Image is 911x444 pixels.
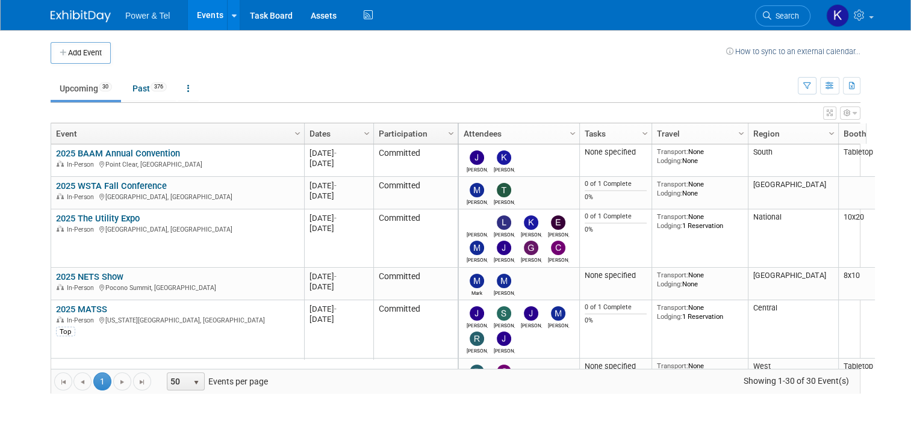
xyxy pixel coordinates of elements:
[470,306,484,321] img: Judd Bartley
[309,180,368,191] div: [DATE]
[334,181,337,190] span: -
[56,148,180,159] a: 2025 BAAM Annual Convention
[732,372,860,389] span: Showing 1-30 of 30 Event(s)
[57,284,64,290] img: In-Person Event
[657,156,682,165] span: Lodging:
[67,316,98,324] span: In-Person
[657,147,688,156] span: Transport:
[56,327,75,336] div: Top
[771,11,799,20] span: Search
[524,306,538,321] img: Jason Cook
[309,271,368,282] div: [DATE]
[494,197,515,205] div: Taylor Trewyn
[470,183,484,197] img: Michael Mackeben
[497,183,511,197] img: Taylor Trewyn
[521,321,542,328] div: Jason Cook
[51,77,121,100] a: Upcoming30
[585,193,647,202] div: 0%
[585,123,644,144] a: Tasks
[657,271,744,288] div: None None
[152,372,280,390] span: Events per page
[293,129,302,138] span: Column Settings
[657,212,744,230] div: None 1 Reservation
[467,197,488,205] div: Michael Mackeben
[657,180,744,197] div: None None
[334,214,337,223] span: -
[67,161,98,168] span: In-Person
[467,321,488,328] div: Judd Bartley
[494,321,515,328] div: Scott Perkins
[470,150,484,165] img: James Jones
[585,180,647,188] div: 0 of 1 Complete
[125,11,170,20] span: Power & Tel
[56,224,299,234] div: [GEOGRAPHIC_DATA], [GEOGRAPHIC_DATA]
[748,300,838,359] td: Central
[309,223,368,233] div: [DATE]
[56,123,296,144] a: Event
[585,226,647,234] div: 0%
[748,209,838,268] td: National
[56,159,299,169] div: Point Clear, [GEOGRAPHIC_DATA]
[568,129,577,138] span: Column Settings
[57,193,64,199] img: In-Person Event
[657,303,744,321] div: None 1 Reservation
[657,123,740,144] a: Travel
[470,365,484,379] img: Robin Mayne
[67,193,98,201] span: In-Person
[585,271,647,280] div: None specified
[51,10,111,22] img: ExhibitDay
[309,158,368,168] div: [DATE]
[585,212,647,221] div: 0 of 1 Complete
[736,129,746,138] span: Column Settings
[657,221,682,230] span: Lodging:
[494,346,515,354] div: Jeff Danner
[467,165,488,173] div: James Jones
[551,215,565,230] img: Edward Sudina
[373,209,458,268] td: Committed
[379,123,450,144] a: Participation
[57,226,64,232] img: In-Person Event
[309,282,368,292] div: [DATE]
[56,282,299,292] div: Pocono Summit, [GEOGRAPHIC_DATA]
[657,271,688,279] span: Transport:
[309,213,368,223] div: [DATE]
[726,47,860,56] a: How to sync to an external calendar...
[551,241,565,255] img: Chris Anderson
[467,346,488,354] div: Ron Rafalzik
[467,288,488,296] div: Mark Monteleone
[362,129,372,138] span: Column Settings
[58,377,68,387] span: Go to the first page
[334,304,337,313] span: -
[497,274,511,288] img: Michael Mackeben
[748,144,838,177] td: South
[497,365,511,379] img: Chad Smith
[56,213,140,224] a: 2025 The Utility Expo
[567,123,580,141] a: Column Settings
[56,304,107,315] a: 2025 MATSS
[640,129,650,138] span: Column Settings
[639,123,652,141] a: Column Settings
[748,177,838,209] td: [GEOGRAPHIC_DATA]
[51,42,111,64] button: Add Event
[291,123,305,141] a: Column Settings
[309,123,365,144] a: Dates
[657,280,682,288] span: Lodging:
[309,314,368,324] div: [DATE]
[56,315,299,325] div: [US_STATE][GEOGRAPHIC_DATA], [GEOGRAPHIC_DATA]
[524,241,538,255] img: Greg Heard
[99,82,112,91] span: 30
[56,271,123,282] a: 2025 NETS Show
[56,180,167,191] a: 2025 WSTA Fall Conference
[497,241,511,255] img: Jason Cook
[826,4,849,27] img: Kelley Hood
[521,255,542,263] div: Greg Heard
[548,321,569,328] div: Mike Brems
[755,5,810,26] a: Search
[548,230,569,238] div: Edward Sudina
[54,372,72,390] a: Go to the first page
[585,362,647,371] div: None specified
[748,268,838,300] td: [GEOGRAPHIC_DATA]
[657,212,688,221] span: Transport:
[657,312,682,321] span: Lodging:
[657,362,744,379] div: None 1 Reservation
